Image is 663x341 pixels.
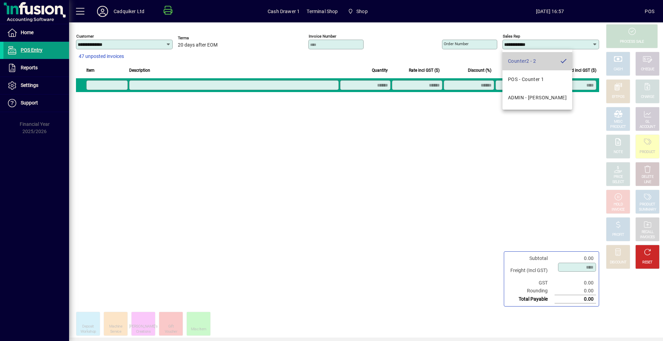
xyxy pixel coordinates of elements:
[136,329,151,334] div: Creations
[507,262,555,279] td: Freight (Incl GST)
[110,329,121,334] div: Service
[612,232,624,238] div: PROFIT
[620,39,644,44] div: PROCESS SALE
[614,202,623,207] div: HOLD
[178,36,219,40] span: Terms
[507,279,555,287] td: GST
[612,180,624,185] div: SELECT
[555,254,596,262] td: 0.00
[444,41,469,46] mat-label: Order number
[168,324,174,329] div: Gift
[307,6,338,17] span: Terminal Shop
[507,295,555,303] td: Total Payable
[610,260,626,265] div: DISCOUNT
[555,295,596,303] td: 0.00
[640,235,655,240] div: INVOICES
[309,34,336,39] mat-label: Invoice number
[614,67,623,72] div: CASH
[640,202,655,207] div: PRODUCT
[129,324,158,329] div: [PERSON_NAME]'s
[268,6,300,17] span: Cash Drawer 1
[114,6,144,17] div: Cadquiker Ltd
[555,287,596,295] td: 0.00
[468,67,491,74] span: Discount (%)
[455,6,645,17] span: [DATE] 16:57
[610,124,626,130] div: PRODUCT
[614,174,623,180] div: PRICE
[561,67,596,74] span: Extend incl GST ($)
[82,324,94,329] div: Deposit
[612,94,625,100] div: EFTPOS
[507,287,555,295] td: Rounding
[3,77,69,94] a: Settings
[614,119,622,124] div: MISC
[80,329,96,334] div: Workshop
[86,67,95,74] span: Item
[641,94,654,100] div: CHARGE
[21,30,33,35] span: Home
[645,119,650,124] div: GL
[612,207,624,212] div: INVOICE
[76,50,127,63] button: 47 unposted invoices
[529,67,543,74] span: GST ($)
[645,6,654,17] div: POS
[644,180,651,185] div: LINE
[555,279,596,287] td: 0.00
[76,34,94,39] mat-label: Customer
[642,260,653,265] div: RESET
[409,67,440,74] span: Rate incl GST ($)
[3,24,69,41] a: Home
[3,94,69,112] a: Support
[21,65,38,70] span: Reports
[639,207,656,212] div: SUMMARY
[642,174,653,180] div: DELETE
[165,329,177,334] div: Voucher
[356,6,368,17] span: Shop
[614,150,623,155] div: NOTE
[92,5,114,18] button: Profile
[21,100,38,106] span: Support
[507,254,555,262] td: Subtotal
[3,59,69,77] a: Reports
[109,324,122,329] div: Machine
[191,327,206,332] div: Misc Item
[178,42,218,48] span: 20 days after EOM
[21,82,38,88] span: Settings
[640,124,655,130] div: ACCOUNT
[642,230,654,235] div: RECALL
[129,67,150,74] span: Description
[640,150,655,155] div: PRODUCT
[503,34,520,39] mat-label: Sales rep
[79,53,124,60] span: 47 unposted invoices
[21,47,42,53] span: POS Entry
[641,67,654,72] div: CHEQUE
[345,5,371,18] span: Shop
[372,67,388,74] span: Quantity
